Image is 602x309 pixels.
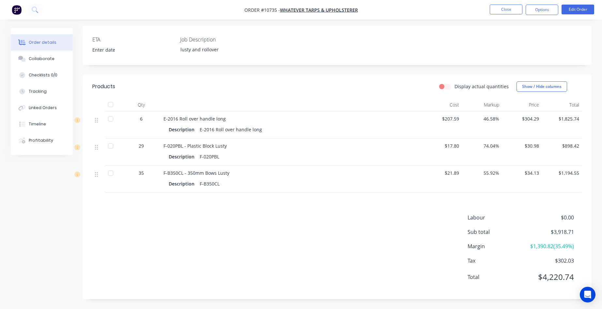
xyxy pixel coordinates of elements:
[580,287,595,302] div: Open Intercom Messenger
[29,56,54,62] div: Collaborate
[525,228,574,236] span: $3,918.71
[29,138,53,143] div: Profitability
[11,67,73,83] button: Checklists 0/0
[517,81,567,92] button: Show / Hide columns
[424,115,459,122] span: $207.59
[11,51,73,67] button: Collaborate
[29,89,47,94] div: Tracking
[140,115,143,122] span: 6
[12,5,22,15] img: Factory
[468,242,526,250] span: Margin
[280,7,358,13] a: Whatever Tarps & Upholsterer
[544,115,579,122] span: $1,825.74
[29,40,56,45] div: Order details
[163,170,229,176] span: F-B350CL - 350mm Bows Lusty
[464,115,499,122] span: 46.58%
[122,98,161,111] div: Qty
[163,116,226,122] span: E-2016 Roll over handle long
[197,152,222,161] div: F-020PBL
[525,242,574,250] span: $1,390.82 ( 35.49 %)
[490,5,522,14] button: Close
[11,83,73,100] button: Tracking
[139,170,144,176] span: 35
[169,125,197,134] div: Description
[29,72,57,78] div: Checklists 0/0
[92,36,174,43] label: ETA
[468,228,526,236] span: Sub total
[197,125,265,134] div: E-2016 Roll over handle long
[542,98,582,111] div: Total
[468,273,526,281] span: Total
[525,214,574,221] span: $0.00
[464,142,499,149] span: 74.04%
[562,5,594,14] button: Edit Order
[11,100,73,116] button: Linked Orders
[424,142,459,149] span: $17.80
[163,143,227,149] span: F-020PBL - Plastic Block Lusty
[11,116,73,132] button: Timeline
[504,115,539,122] span: $304.29
[180,36,262,43] label: Job Description
[29,121,46,127] div: Timeline
[244,7,280,13] span: Order #10735 -
[169,179,197,188] div: Description
[525,257,574,265] span: $302.03
[544,170,579,176] span: $1,194.55
[464,170,499,176] span: 55.92%
[424,170,459,176] span: $21.89
[525,271,574,283] span: $4,220.74
[526,5,558,15] button: Options
[169,152,197,161] div: Description
[544,142,579,149] span: $898.42
[175,45,257,54] div: lusty and rollover
[92,83,115,90] div: Products
[468,214,526,221] span: Labour
[29,105,57,111] div: Linked Orders
[197,179,222,188] div: F-B350CL
[11,132,73,149] button: Profitability
[462,98,502,111] div: Markup
[468,257,526,265] span: Tax
[455,83,509,90] label: Display actual quantities
[139,142,144,149] span: 29
[504,142,539,149] span: $30.98
[422,98,462,111] div: Cost
[504,170,539,176] span: $34.13
[11,34,73,51] button: Order details
[88,45,169,55] input: Enter date
[502,98,542,111] div: Price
